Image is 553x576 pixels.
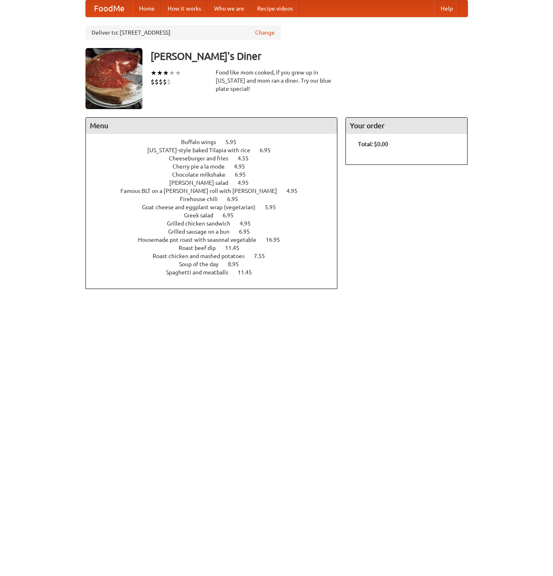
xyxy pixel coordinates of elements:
[227,196,246,202] span: 6.95
[179,261,227,267] span: Soup of the day
[180,196,226,202] span: Firehouse chili
[223,212,242,219] span: 6.95
[142,204,264,210] span: Goat cheese and eggplant wrap (vegetarian)
[169,180,236,186] span: [PERSON_NAME] salad
[184,212,249,219] a: Greek salad 6.95
[238,269,260,276] span: 11.45
[168,228,265,235] a: Grilled sausage on a bun 6.95
[239,228,258,235] span: 6.95
[240,220,259,227] span: 4.95
[85,48,142,109] img: angular.jpg
[159,77,163,86] li: $
[286,188,306,194] span: 4.95
[173,163,260,170] a: Cherry pie a la mode 4.95
[238,180,257,186] span: 4.95
[169,155,236,162] span: Cheeseburger and fries
[184,212,221,219] span: Greek salad
[228,261,247,267] span: 8.95
[151,48,468,64] h3: [PERSON_NAME]'s Diner
[151,77,155,86] li: $
[166,269,267,276] a: Spaghetti and meatballs 11.45
[147,147,258,153] span: [US_STATE]-style baked Tilapia with rice
[266,237,288,243] span: 16.95
[172,171,261,178] a: Chocolate milkshake 6.95
[179,245,254,251] a: Roast beef dip 11.45
[133,0,161,17] a: Home
[181,139,224,145] span: Buffalo wings
[153,253,280,259] a: Roast chicken and mashed potatoes 7.55
[168,228,238,235] span: Grilled sausage on a bun
[86,118,337,134] h4: Menu
[147,147,286,153] a: [US_STATE]-style baked Tilapia with rice 6.95
[155,77,159,86] li: $
[179,245,224,251] span: Roast beef dip
[260,147,279,153] span: 6.95
[120,188,313,194] a: Famous BLT on a [PERSON_NAME] roll with [PERSON_NAME] 4.95
[208,0,251,17] a: Who we are
[167,220,238,227] span: Grilled chicken sandwich
[179,261,254,267] a: Soup of the day 8.95
[167,220,266,227] a: Grilled chicken sandwich 4.95
[169,180,264,186] a: [PERSON_NAME] salad 4.95
[181,139,251,145] a: Buffalo wings 5.95
[161,0,208,17] a: How it works
[175,68,181,77] li: ★
[346,118,467,134] h4: Your order
[358,141,388,147] b: Total: $0.00
[167,77,171,86] li: $
[153,253,253,259] span: Roast chicken and mashed potatoes
[254,253,273,259] span: 7.55
[169,155,264,162] a: Cheeseburger and fries 4.55
[151,68,157,77] li: ★
[173,163,233,170] span: Cherry pie a la mode
[157,68,163,77] li: ★
[238,155,257,162] span: 4.55
[265,204,284,210] span: 5.95
[234,163,253,170] span: 4.95
[163,77,167,86] li: $
[434,0,459,17] a: Help
[138,237,295,243] a: Housemade pot roast with seasonal vegetable 16.95
[235,171,254,178] span: 6.95
[120,188,285,194] span: Famous BLT on a [PERSON_NAME] roll with [PERSON_NAME]
[255,28,275,37] a: Change
[169,68,175,77] li: ★
[163,68,169,77] li: ★
[216,68,338,93] div: Food like mom cooked, if you grew up in [US_STATE] and mom ran a diner. Try our blue plate special!
[166,269,236,276] span: Spaghetti and meatballs
[138,237,264,243] span: Housemade pot roast with seasonal vegetable
[85,25,281,40] div: Deliver to: [STREET_ADDRESS]
[172,171,234,178] span: Chocolate milkshake
[251,0,299,17] a: Recipe videos
[142,204,291,210] a: Goat cheese and eggplant wrap (vegetarian) 5.95
[180,196,253,202] a: Firehouse chili 6.95
[86,0,133,17] a: FoodMe
[225,139,245,145] span: 5.95
[225,245,247,251] span: 11.45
